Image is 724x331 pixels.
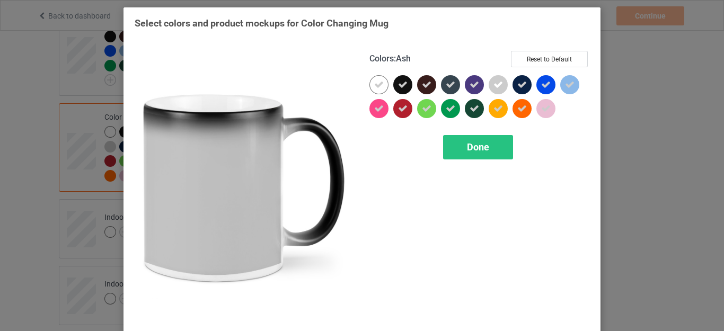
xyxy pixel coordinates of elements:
[511,51,588,67] button: Reset to Default
[135,17,389,29] span: Select colors and product mockups for Color Changing Mug
[396,53,411,64] span: Ash
[135,51,355,326] img: regular.jpg
[467,141,489,153] span: Done
[369,53,411,65] h4: :
[369,53,394,64] span: Colors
